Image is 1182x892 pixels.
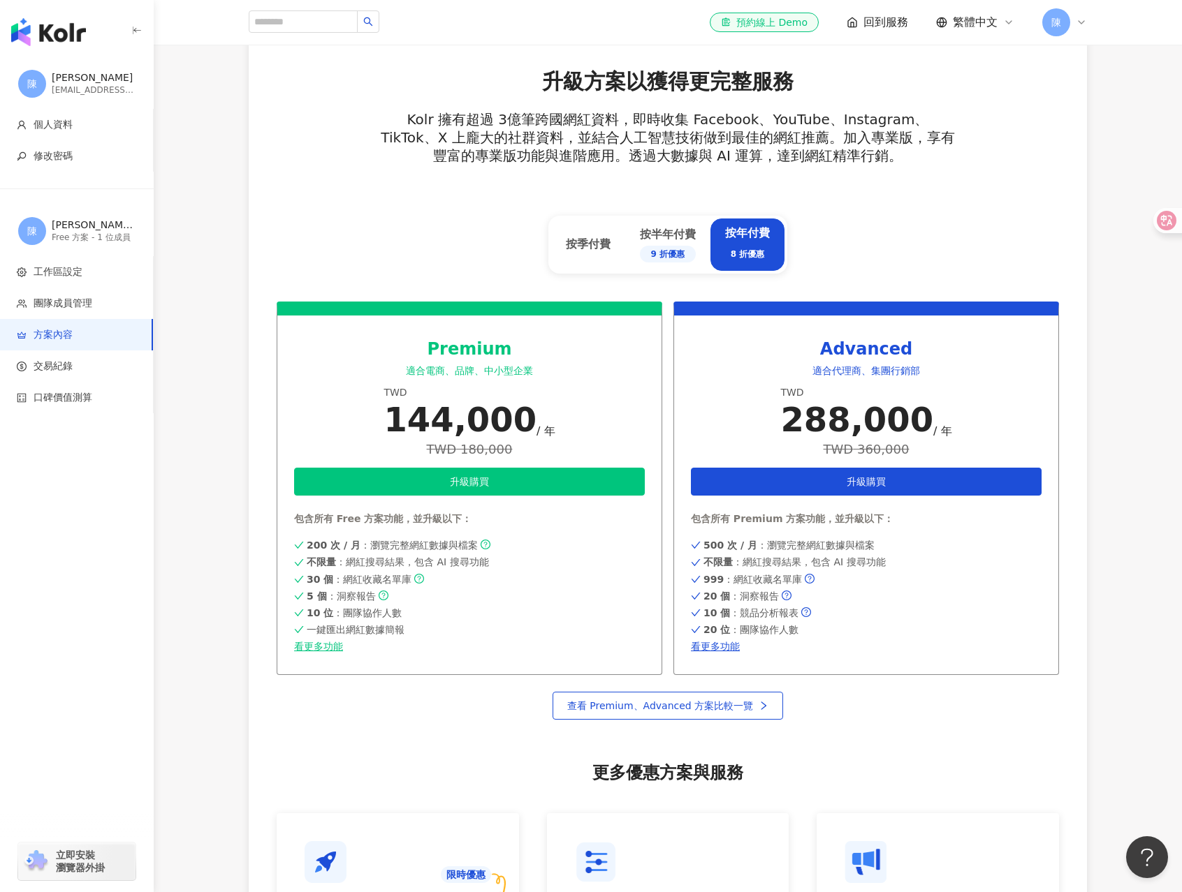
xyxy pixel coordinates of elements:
span: check [691,556,701,567]
div: 按年付費 [725,225,771,263]
span: check [294,590,304,602]
div: 預約線上 Demo [721,15,808,29]
span: question-circle [805,574,815,583]
p: 升級方案以獲得更完整服務 [542,67,794,96]
span: 陳 [27,76,37,91]
span: 陳 [27,223,37,239]
span: check [294,607,304,618]
div: 按季付費 [566,237,611,252]
img: 網紅行銷專案服務 [845,841,886,883]
div: 144,000 [384,400,537,439]
span: ：網紅收藏名單庫 [307,574,411,585]
span: 一鍵匯出網紅數據簡報 [307,624,404,635]
span: 立即安裝 瀏覽器外掛 [56,849,105,874]
span: 繁體中文 [953,15,998,30]
span: check [691,607,701,618]
img: 新創專享 Startup 方案 [305,841,346,883]
div: 更多優惠方案與服務 [277,761,1059,785]
span: 回到服務 [863,15,908,30]
a: chrome extension立即安裝 瀏覽器外掛 [18,842,136,880]
button: 升級購買 [691,468,1042,496]
span: ：團隊協作人數 [703,624,798,635]
div: TWD 360,000 [780,442,951,456]
span: 適合電商、品牌、中小型企業 [406,365,533,376]
strong: 不限量 [703,556,733,567]
div: [EMAIL_ADDRESS][DOMAIN_NAME] [52,84,136,96]
span: question-circle [379,590,388,600]
span: check [691,590,701,602]
span: check [691,624,701,635]
strong: 10 個 [703,607,730,618]
strong: 5 個 [307,590,327,602]
a: 看更多功能 [294,641,645,652]
span: 團隊成員管理 [34,297,92,311]
span: 查看 Premium、Advanced 方案比較一覽 [567,700,753,711]
span: check [294,624,304,635]
div: Free 方案 - 1 位成員 [52,232,136,244]
div: 8 折優惠 [725,244,771,264]
button: 升級購買 [294,468,645,496]
div: / 年 [537,424,555,439]
div: [PERSON_NAME] [52,71,136,85]
span: 升級購買 [847,476,886,487]
img: chrome extension [22,850,50,872]
div: 288,000 [780,400,933,439]
div: Premium [294,338,645,362]
img: 企業客製化方案 [575,841,617,883]
span: dollar [17,362,27,371]
span: ：競品分析報表 [703,607,798,618]
div: / 年 [933,424,951,439]
div: TWD 180,000 [384,442,555,456]
p: Kolr 擁有超過 3億筆跨國網紅資料，即時收集 Facebook、YouTube、Instagram、TikTok、X 上龐大的社群資料，並結合人工智慧技術做到最佳的網紅推薦。加入專業版，享有... [380,110,956,165]
span: check [294,574,304,585]
span: ：洞察報告 [307,590,376,602]
span: search [363,17,373,27]
span: question-circle [414,574,424,583]
a: 回到服務 [847,15,908,30]
span: 方案內容 [34,328,73,342]
strong: 20 位 [703,624,730,635]
div: Advanced [691,338,1042,362]
span: key [17,151,27,161]
span: 升級購買 [450,476,489,487]
span: 個人資料 [34,118,73,132]
img: logo [11,18,86,46]
div: 9 折優惠 [640,246,696,262]
div: 限時優惠 [441,866,491,883]
span: user [17,120,27,130]
strong: 999 [703,574,724,585]
span: right [759,701,768,711]
span: 交易紀錄 [34,359,73,373]
iframe: Help Scout Beacon - Open [1126,836,1168,878]
span: 工作區設定 [34,265,82,279]
span: 適合代理商、集團行銷部 [812,365,920,376]
span: check [294,556,304,567]
span: ：網紅搜尋結果，包含 AI 搜尋功能 [307,556,489,567]
strong: 不限量 [307,556,336,567]
a: 查看 Premium、Advanced 方案比較一覽right [553,692,783,720]
span: check [691,574,701,585]
span: ：網紅收藏名單庫 [703,574,802,585]
strong: 10 位 [307,607,333,618]
strong: 30 個 [307,574,333,585]
a: 預約線上 Demo [710,13,819,32]
span: 陳 [1051,15,1061,30]
div: TWD [384,386,555,400]
div: TWD [780,386,951,400]
span: ：團隊協作人數 [307,607,402,618]
span: ：網紅搜尋結果，包含 AI 搜尋功能 [703,556,886,567]
span: 修改密碼 [34,149,73,163]
strong: 20 個 [703,590,730,602]
a: 看更多功能 [691,641,1042,652]
span: calculator [17,393,27,403]
div: 按半年付費 [640,227,696,262]
span: ：洞察報告 [703,590,779,602]
span: question-circle [801,607,811,617]
span: 口碑價值測算 [34,391,92,405]
div: [PERSON_NAME] 的工作區 [52,218,136,232]
span: question-circle [782,590,791,600]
